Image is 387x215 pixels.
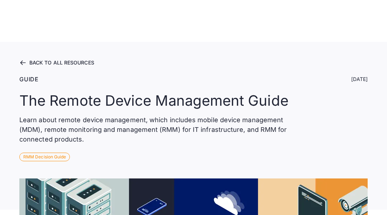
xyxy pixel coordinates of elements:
div: Guide [19,75,39,83]
h1: The Remote Device Management Guide [19,92,288,109]
a: BACK TO ALL RESOURCES [19,59,368,66]
div: BACK TO ALL RESOURCES [29,60,94,65]
p: Learn about remote device management, which includes mobile device management (MDM), remote monit... [19,115,304,144]
div: [DATE] [351,76,368,83]
div: RMM Decision Guide [19,153,70,161]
